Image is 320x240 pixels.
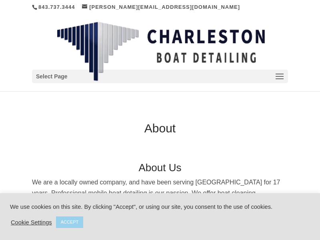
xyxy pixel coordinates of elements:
a: 843.737.3444 [38,4,75,10]
div: We use cookies on this site. By clicking "Accept", or using our site, you consent to the use of c... [10,203,310,210]
a: [PERSON_NAME][EMAIL_ADDRESS][DOMAIN_NAME] [82,4,240,10]
a: ACCEPT [56,216,84,228]
img: Charleston Boat Detailing [57,22,265,82]
span: Select Page [36,72,68,81]
h2: About Us [32,162,288,177]
h1: About [32,122,288,138]
a: Cookie Settings [11,219,52,226]
p: We are a locally owned company, and have been serving [GEOGRAPHIC_DATA] for 17 years. Professiona... [32,177,288,231]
